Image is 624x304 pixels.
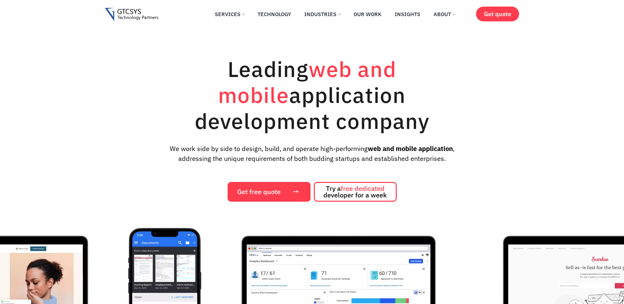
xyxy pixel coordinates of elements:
[368,144,453,153] strong: web and mobile application
[429,7,460,21] a: About
[237,189,281,195] span: Get free quote
[476,7,519,21] a: Get quote
[390,7,425,21] a: Insights
[164,56,460,134] h1: Leading application development company
[210,7,249,21] a: Services
[253,7,296,21] a: Technology
[484,11,511,17] span: Get quote
[314,182,397,202] a: Try afree dedicated developer for a week
[341,184,385,193] span: free dedicated
[105,8,159,21] img: Gtcsys logo
[349,7,387,21] a: Our Work
[299,7,345,21] a: Industries
[323,185,387,198] span: Try a developer for a week
[228,182,311,202] a: Get free quote
[159,144,465,164] p: We work side by side to design, build, and operate high-performing , addressing the unique requir...
[218,55,396,109] span: web and mobile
